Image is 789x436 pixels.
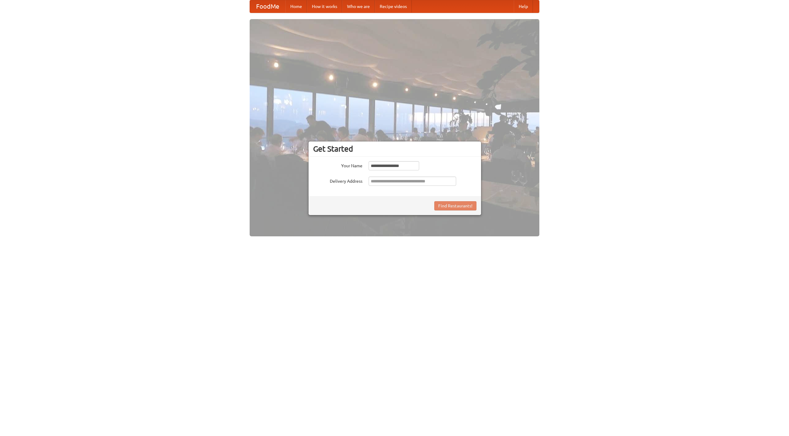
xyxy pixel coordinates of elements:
a: Help [514,0,533,13]
label: Your Name [313,161,362,169]
h3: Get Started [313,144,476,153]
a: Home [285,0,307,13]
a: FoodMe [250,0,285,13]
a: How it works [307,0,342,13]
a: Recipe videos [375,0,412,13]
a: Who we are [342,0,375,13]
label: Delivery Address [313,177,362,184]
button: Find Restaurants! [434,201,476,210]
